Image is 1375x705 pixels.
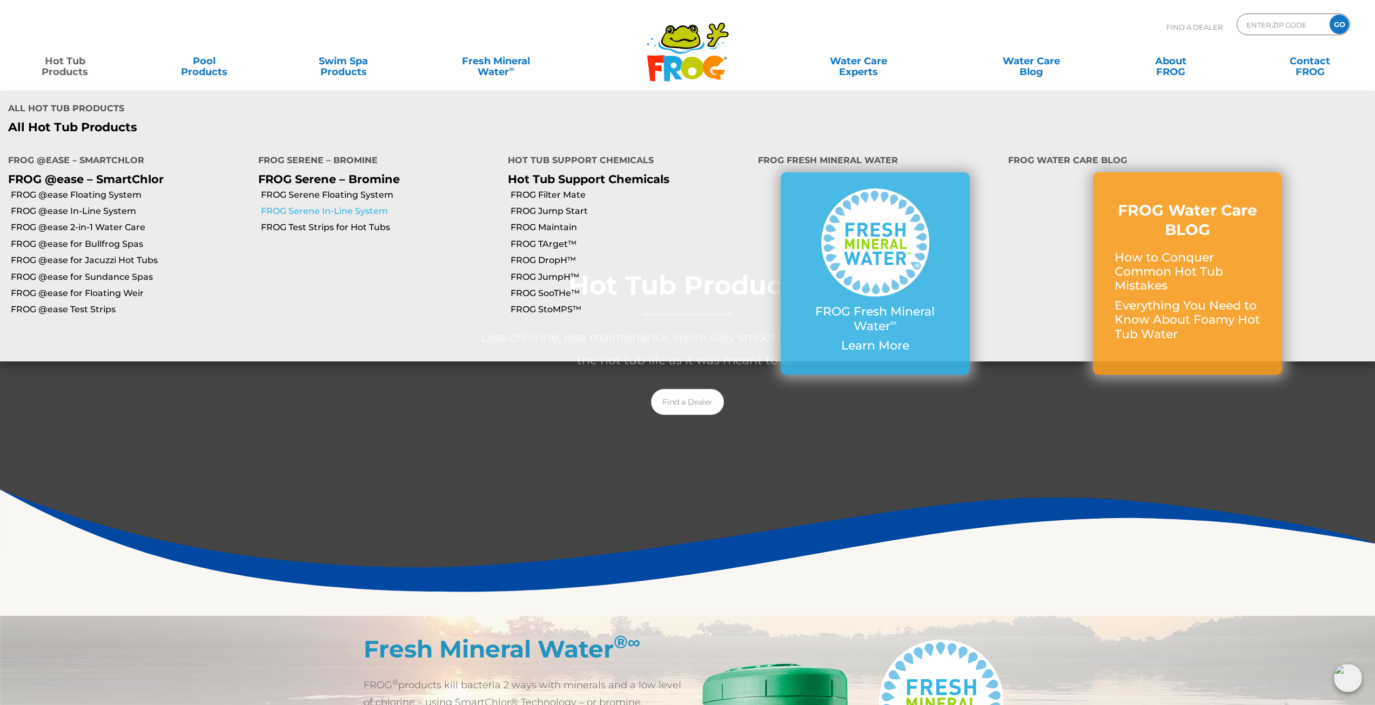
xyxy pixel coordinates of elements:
h4: FROG Fresh Mineral Water [758,151,992,172]
h3: FROG Water Care BLOG [1115,200,1260,240]
img: openIcon [1334,664,1362,692]
a: Water CareExperts [770,50,947,72]
a: FROG @ease Floating System [11,189,250,201]
a: FROG @ease for Jacuzzi Hot Tubs [11,254,250,266]
a: FROG Fresh Mineral Water∞ Learn More [802,189,948,358]
input: GO [1330,15,1349,34]
h4: FROG Serene – Bromine [258,151,492,172]
sup: ® [392,677,398,686]
h4: Hot Tub Support Chemicals [508,151,742,172]
h4: FROG Water Care Blog [1008,151,1367,172]
a: AboutFROG [1117,50,1225,72]
a: FROG TArget™ [511,238,750,250]
a: FROG @ease Test Strips [11,304,250,315]
a: Hot TubProducts [11,50,119,72]
a: FROG Water Care BLOG How to Conquer Common Hot Tub Mistakes Everything You Need to Know About Foa... [1115,200,1260,347]
a: FROG @ease for Floating Weir [11,287,250,299]
p: FROG @ease – SmartChlor [8,172,242,186]
a: FROG SooTHe™ [511,287,750,299]
a: FROG Filter Mate [511,189,750,201]
a: FROG @ease In-Line System [11,205,250,217]
a: Swim SpaProducts [289,50,397,72]
a: FROG @ease 2-in-1 Water Care [11,221,250,233]
em: ∞ [628,631,641,653]
a: All Hot Tub Products [8,120,680,135]
a: FROG DropH™ [511,254,750,266]
a: FROG Jump Start [511,205,750,217]
p: How to Conquer Common Hot Tub Mistakes [1115,251,1260,293]
a: FROG @ease for Bullfrog Spas [11,238,250,250]
p: FROG Fresh Mineral Water [802,305,948,333]
p: Everything You Need to Know About Foamy Hot Tub Water [1115,299,1260,341]
a: Water CareBlog [977,50,1085,72]
h4: All Hot Tub Products [8,99,680,120]
sup: ® [614,631,641,653]
p: FROG Serene – Bromine [258,172,492,186]
input: Zip Code Form [1245,17,1318,32]
h2: Fresh Mineral Water [364,635,688,663]
p: Find A Dealer [1166,14,1223,41]
a: FROG JumpH™ [511,271,750,283]
a: ContactFROG [1256,50,1364,72]
p: Learn More [802,339,948,353]
a: PoolProducts [150,50,258,72]
a: Find a Dealer [651,389,724,415]
a: FROG StoMPS™ [511,304,750,315]
a: Hot Tub Support Chemicals [508,172,669,186]
a: FROG Test Strips for Hot Tubs [261,221,500,233]
a: FROG @ease for Sundance Spas [11,271,250,283]
sup: ∞ [890,317,897,328]
h4: FROG @ease – SmartChlor [8,151,242,172]
sup: ∞ [509,64,514,73]
a: Fresh MineralWater∞ [428,50,564,72]
a: FROG Serene Floating System [261,189,500,201]
a: FROG Serene In-Line System [261,205,500,217]
a: FROG Maintain [511,221,750,233]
